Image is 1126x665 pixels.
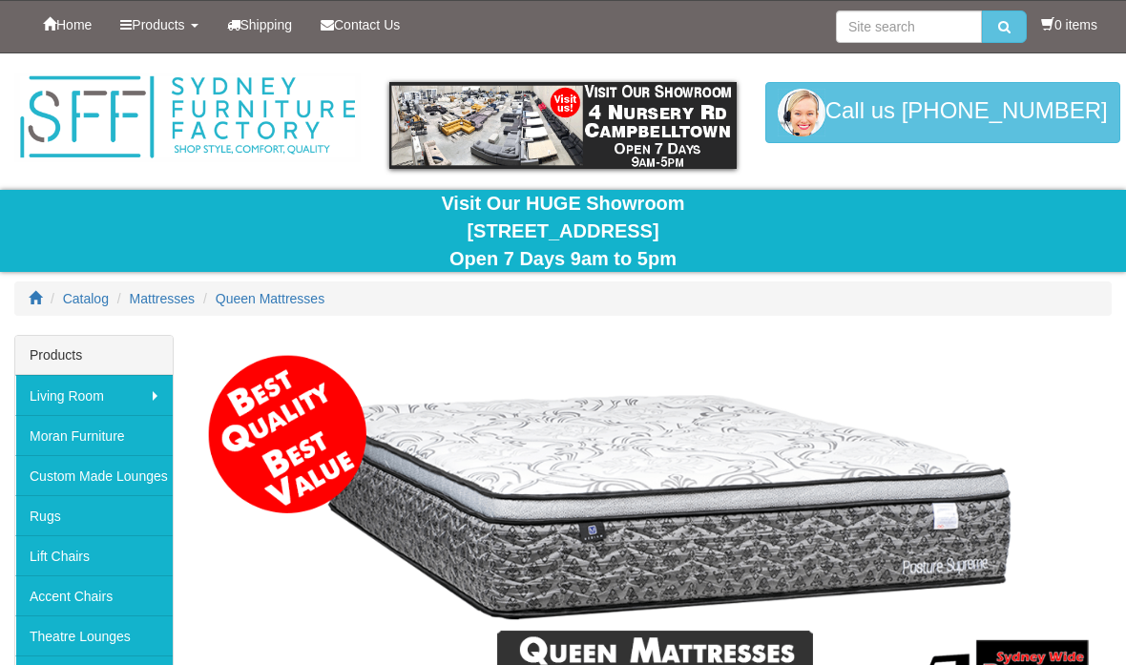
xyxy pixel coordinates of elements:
input: Site search [836,10,982,43]
a: Mattresses [130,291,195,306]
span: Contact Us [334,17,400,32]
img: Sydney Furniture Factory [14,73,361,162]
li: 0 items [1041,15,1097,34]
span: Home [56,17,92,32]
a: Queen Mattresses [216,291,324,306]
a: Lift Chairs [15,535,173,575]
span: Shipping [240,17,293,32]
div: Visit Our HUGE Showroom [STREET_ADDRESS] Open 7 Days 9am to 5pm [14,190,1112,272]
a: Catalog [63,291,109,306]
span: Products [132,17,184,32]
a: Contact Us [306,1,414,49]
a: Theatre Lounges [15,615,173,655]
a: Shipping [213,1,307,49]
a: Home [29,1,106,49]
img: showroom.gif [389,82,736,169]
a: Moran Furniture [15,415,173,455]
a: Products [106,1,212,49]
a: Living Room [15,375,173,415]
a: Custom Made Lounges [15,455,173,495]
a: Rugs [15,495,173,535]
div: Products [15,336,173,375]
a: Accent Chairs [15,575,173,615]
